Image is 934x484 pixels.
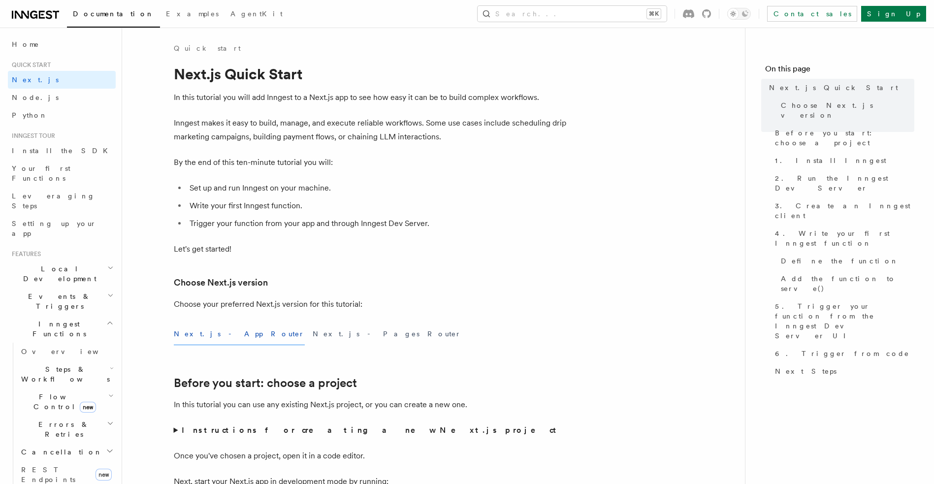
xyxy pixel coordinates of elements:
[775,201,914,221] span: 3. Create an Inngest client
[17,364,110,384] span: Steps & Workflows
[174,376,357,390] a: Before you start: choose a project
[174,276,268,290] a: Choose Next.js version
[17,419,107,439] span: Errors & Retries
[771,124,914,152] a: Before you start: choose a project
[777,252,914,270] a: Define the function
[8,132,55,140] span: Inngest tour
[182,425,560,435] strong: Instructions for creating a new Next.js project
[8,89,116,106] a: Node.js
[8,288,116,315] button: Events & Triggers
[771,197,914,225] a: 3. Create an Inngest client
[67,3,160,28] a: Documentation
[8,215,116,242] a: Setting up your app
[174,43,241,53] a: Quick start
[775,228,914,248] span: 4. Write your first Inngest function
[174,398,568,412] p: In this tutorial you can use any existing Next.js project, or you can create a new one.
[12,76,59,84] span: Next.js
[781,100,914,120] span: Choose Next.js version
[174,449,568,463] p: Once you've chosen a project, open it in a code editor.
[96,469,112,481] span: new
[174,91,568,104] p: In this tutorial you will add Inngest to a Next.js app to see how easy it can be to build complex...
[765,63,914,79] h4: On this page
[174,156,568,169] p: By the end of this ten-minute tutorial you will:
[781,256,899,266] span: Define the function
[12,39,39,49] span: Home
[775,128,914,148] span: Before you start: choose a project
[771,225,914,252] a: 4. Write your first Inngest function
[174,242,568,256] p: Let's get started!
[12,111,48,119] span: Python
[775,301,914,341] span: 5. Trigger your function from the Inngest Dev Server UI
[8,142,116,160] a: Install the SDK
[8,71,116,89] a: Next.js
[8,61,51,69] span: Quick start
[21,348,123,355] span: Overview
[861,6,926,22] a: Sign Up
[8,250,41,258] span: Features
[775,349,909,358] span: 6. Trigger from code
[12,147,114,155] span: Install the SDK
[769,83,898,93] span: Next.js Quick Start
[73,10,154,18] span: Documentation
[313,323,461,345] button: Next.js - Pages Router
[777,97,914,124] a: Choose Next.js version
[17,392,108,412] span: Flow Control
[17,416,116,443] button: Errors & Retries
[727,8,751,20] button: Toggle dark mode
[80,402,96,413] span: new
[12,164,70,182] span: Your first Functions
[478,6,667,22] button: Search...⌘K
[765,79,914,97] a: Next.js Quick Start
[187,199,568,213] li: Write your first Inngest function.
[8,319,106,339] span: Inngest Functions
[17,343,116,360] a: Overview
[771,345,914,362] a: 6. Trigger from code
[8,291,107,311] span: Events & Triggers
[160,3,225,27] a: Examples
[8,187,116,215] a: Leveraging Steps
[8,35,116,53] a: Home
[12,94,59,101] span: Node.js
[647,9,661,19] kbd: ⌘K
[17,443,116,461] button: Cancellation
[12,220,97,237] span: Setting up your app
[12,192,95,210] span: Leveraging Steps
[17,360,116,388] button: Steps & Workflows
[8,160,116,187] a: Your first Functions
[771,362,914,380] a: Next Steps
[771,152,914,169] a: 1. Install Inngest
[8,264,107,284] span: Local Development
[771,169,914,197] a: 2. Run the Inngest Dev Server
[775,156,886,165] span: 1. Install Inngest
[174,423,568,437] summary: Instructions for creating a new Next.js project
[771,297,914,345] a: 5. Trigger your function from the Inngest Dev Server UI
[781,274,914,293] span: Add the function to serve()
[767,6,857,22] a: Contact sales
[174,323,305,345] button: Next.js - App Router
[8,106,116,124] a: Python
[17,447,102,457] span: Cancellation
[166,10,219,18] span: Examples
[174,297,568,311] p: Choose your preferred Next.js version for this tutorial:
[8,260,116,288] button: Local Development
[8,315,116,343] button: Inngest Functions
[187,217,568,230] li: Trigger your function from your app and through Inngest Dev Server.
[21,466,75,484] span: REST Endpoints
[775,366,837,376] span: Next Steps
[225,3,289,27] a: AgentKit
[230,10,283,18] span: AgentKit
[174,65,568,83] h1: Next.js Quick Start
[187,181,568,195] li: Set up and run Inngest on your machine.
[777,270,914,297] a: Add the function to serve()
[174,116,568,144] p: Inngest makes it easy to build, manage, and execute reliable workflows. Some use cases include sc...
[17,388,116,416] button: Flow Controlnew
[775,173,914,193] span: 2. Run the Inngest Dev Server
